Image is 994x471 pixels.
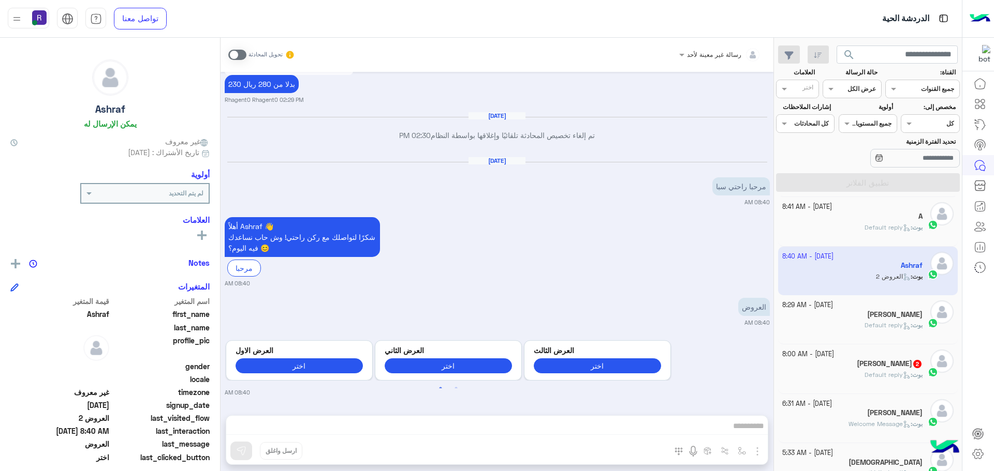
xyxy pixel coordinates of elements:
[169,189,203,197] b: لم يتم التحديد
[83,335,109,361] img: defaultAdmin.png
[10,296,109,307] span: قيمة المتغير
[227,260,261,277] div: مرحبا
[867,310,923,319] h5: KHURAM SHEHZAD
[85,8,106,29] a: tab
[782,350,834,359] small: [DATE] - 8:00 AM
[111,438,210,449] span: last_message
[972,45,990,64] img: 322853014244696
[912,321,923,329] span: بوت
[10,309,109,320] span: Ashraf
[399,131,431,140] span: 02:30 PM
[236,345,363,356] p: العرض الاول
[867,408,923,417] h5: ابو خالد
[111,296,210,307] span: اسم المتغير
[111,413,210,423] span: last_visited_flow
[225,75,299,93] p: 13/8/2025, 2:29 PM
[712,177,770,195] p: 28/9/2025, 8:40 AM
[469,157,525,164] h6: [DATE]
[93,60,128,95] img: defaultAdmin.png
[843,49,855,61] span: search
[114,8,167,29] a: تواصل معنا
[225,388,250,397] small: 08:40 AM
[111,361,210,372] span: gender
[918,212,923,221] h5: A
[10,452,109,463] span: اختر
[188,258,210,267] h6: Notes
[782,300,833,310] small: [DATE] - 8:29 AM
[111,335,210,359] span: profile_pic
[840,102,893,112] label: أولوية
[10,215,210,224] h6: العلامات
[687,51,741,58] span: رسالة غير معينة لأحد
[927,430,963,466] img: hulul-logo.png
[937,12,950,25] img: tab
[837,45,862,68] button: search
[191,170,210,179] h6: أولوية
[840,137,956,146] label: تحديد الفترة الزمنية
[32,10,47,25] img: userImage
[911,321,923,329] b: :
[534,345,661,356] p: العرض الثالث
[930,300,954,324] img: defaultAdmin.png
[911,371,923,378] b: :
[29,260,37,268] img: notes
[10,400,109,411] span: 2025-08-13T10:56:17.659Z
[902,102,956,112] label: مخصص إلى:
[912,371,923,378] span: بوت
[802,83,815,95] div: اختر
[10,387,109,398] span: غير معروف
[782,448,833,458] small: [DATE] - 5:33 AM
[10,438,109,449] span: العروض
[928,220,938,230] img: WhatsApp
[111,374,210,385] span: locale
[930,399,954,422] img: defaultAdmin.png
[912,223,923,231] span: بوت
[248,51,283,59] small: تحويل المحادثة
[930,202,954,225] img: defaultAdmin.png
[865,371,911,378] span: Default reply
[776,173,960,192] button: تطبيق الفلاتر
[225,279,250,287] small: 08:40 AM
[165,136,210,147] span: غير معروف
[95,103,125,115] h5: Ashraf
[930,350,954,373] img: defaultAdmin.png
[738,298,770,316] p: 28/9/2025, 8:40 AM
[857,359,923,368] h5: Muhammad Younas Khan
[849,420,911,428] span: Welcome Message
[865,321,911,329] span: Default reply
[928,417,938,427] img: WhatsApp
[111,387,210,398] span: timezone
[84,119,137,128] h6: يمكن الإرسال له
[534,358,661,373] button: اختر
[90,13,102,25] img: tab
[912,420,923,428] span: بوت
[10,374,109,385] span: null
[385,345,512,356] p: العرض الثاني
[865,223,911,231] span: Default reply
[824,68,878,77] label: حالة الرسالة
[111,452,210,463] span: last_clicked_button
[111,309,210,320] span: first_name
[10,413,109,423] span: العروض 2
[435,383,446,393] button: 1 of 2
[236,358,363,373] button: اختر
[225,130,770,141] p: تم إلغاء تخصيص المحادثة تلقائيًا وإغلاقها بواسطة النظام
[744,318,770,327] small: 08:40 AM
[849,458,923,467] h5: jeedomohammed
[777,102,830,112] label: إشارات الملاحظات
[913,360,922,368] span: 2
[260,442,302,460] button: ارسل واغلق
[62,13,74,25] img: tab
[911,420,923,428] b: :
[385,358,512,373] button: اختر
[782,399,832,409] small: [DATE] - 6:31 AM
[887,68,956,77] label: القناة:
[178,282,210,291] h6: المتغيرات
[111,322,210,333] span: last_name
[451,383,461,393] button: 2 of 2
[111,400,210,411] span: signup_date
[10,361,109,372] span: null
[970,8,990,29] img: Logo
[10,12,23,25] img: profile
[928,318,938,328] img: WhatsApp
